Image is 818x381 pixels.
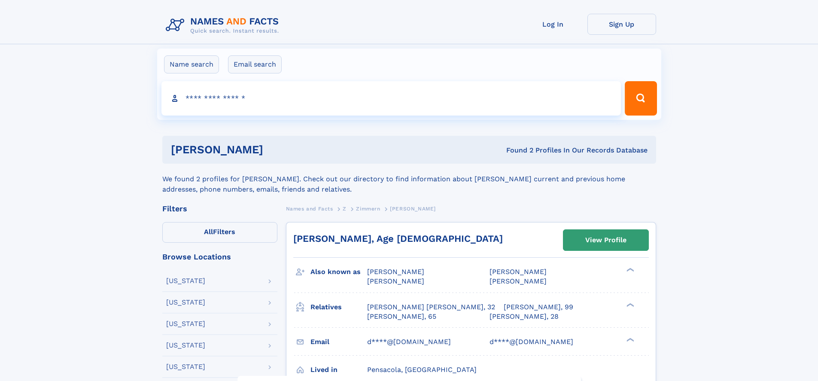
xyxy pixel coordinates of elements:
[624,337,635,342] div: ❯
[343,206,347,212] span: Z
[343,203,347,214] a: Z
[624,267,635,273] div: ❯
[164,55,219,73] label: Name search
[166,299,205,306] div: [US_STATE]
[490,268,547,276] span: [PERSON_NAME]
[367,268,424,276] span: [PERSON_NAME]
[625,81,657,116] button: Search Button
[162,164,656,195] div: We found 2 profiles for [PERSON_NAME]. Check out our directory to find information about [PERSON_...
[166,363,205,370] div: [US_STATE]
[162,205,277,213] div: Filters
[310,300,367,314] h3: Relatives
[504,302,573,312] a: [PERSON_NAME], 99
[519,14,587,35] a: Log In
[624,302,635,308] div: ❯
[293,233,503,244] a: [PERSON_NAME], Age [DEMOGRAPHIC_DATA]
[162,253,277,261] div: Browse Locations
[367,312,436,321] a: [PERSON_NAME], 65
[356,203,380,214] a: Zimmern
[162,222,277,243] label: Filters
[310,363,367,377] h3: Lived in
[367,302,495,312] a: [PERSON_NAME] [PERSON_NAME], 32
[585,230,626,250] div: View Profile
[490,277,547,285] span: [PERSON_NAME]
[161,81,621,116] input: search input
[563,230,648,250] a: View Profile
[166,320,205,327] div: [US_STATE]
[310,265,367,279] h3: Also known as
[228,55,282,73] label: Email search
[166,277,205,284] div: [US_STATE]
[166,342,205,349] div: [US_STATE]
[367,277,424,285] span: [PERSON_NAME]
[385,146,648,155] div: Found 2 Profiles In Our Records Database
[286,203,333,214] a: Names and Facts
[171,144,385,155] h1: [PERSON_NAME]
[587,14,656,35] a: Sign Up
[390,206,436,212] span: [PERSON_NAME]
[490,312,559,321] a: [PERSON_NAME], 28
[356,206,380,212] span: Zimmern
[162,14,286,37] img: Logo Names and Facts
[310,335,367,349] h3: Email
[367,366,477,374] span: Pensacola, [GEOGRAPHIC_DATA]
[204,228,213,236] span: All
